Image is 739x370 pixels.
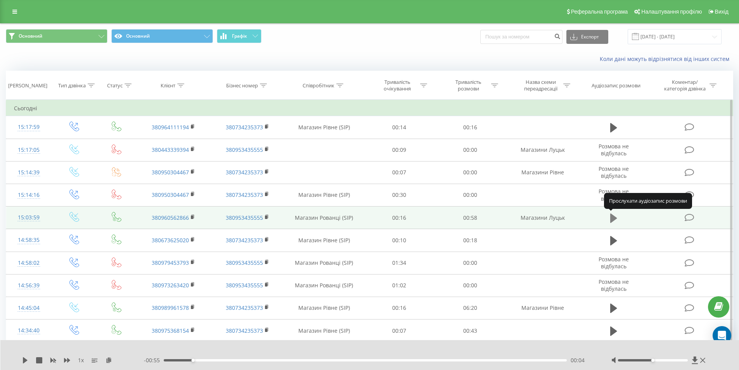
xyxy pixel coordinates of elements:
[284,207,364,229] td: Магазин Рованці (SIP)
[571,9,628,15] span: Реферальна програма
[14,323,44,338] div: 14:34:40
[152,168,189,176] a: 380950304467
[435,320,506,342] td: 00:43
[152,236,189,244] a: 380673625020
[284,252,364,274] td: Магазин Рованці (SIP)
[144,356,164,364] span: - 00:55
[152,304,189,311] a: 380989961578
[226,146,263,153] a: 380953435555
[232,33,247,39] span: Графік
[152,214,189,221] a: 380960562866
[226,82,258,89] div: Бізнес номер
[364,184,435,206] td: 00:30
[599,142,629,157] span: Розмова не відбулась
[364,320,435,342] td: 00:07
[715,9,729,15] span: Вихід
[364,116,435,139] td: 00:14
[600,55,733,63] a: Коли дані можуть відрізнятися вiд інших систем
[566,30,608,44] button: Експорт
[107,82,123,89] div: Статус
[226,191,263,198] a: 380734235373
[226,168,263,176] a: 380734235373
[284,274,364,297] td: Магазин Рованці (SIP)
[364,161,435,184] td: 00:07
[520,79,561,92] div: Назва схеми переадресації
[284,229,364,252] td: Магазин Рівне (SIP)
[152,146,189,153] a: 380443339394
[14,255,44,271] div: 14:58:02
[19,33,42,39] span: Основний
[571,356,585,364] span: 00:04
[435,161,506,184] td: 00:00
[226,304,263,311] a: 380734235373
[505,297,579,319] td: Магазини Рівне
[435,297,506,319] td: 06:20
[505,161,579,184] td: Магазини Рівне
[448,79,489,92] div: Тривалість розмови
[435,229,506,252] td: 00:18
[226,123,263,131] a: 380734235373
[152,259,189,266] a: 380979453793
[303,82,334,89] div: Співробітник
[14,142,44,158] div: 15:17:05
[662,79,708,92] div: Коментар/категорія дзвінка
[435,184,506,206] td: 00:00
[226,214,263,221] a: 380953435555
[599,165,629,179] span: Розмова не відбулась
[377,79,418,92] div: Тривалість очікування
[152,327,189,334] a: 380975368154
[226,281,263,289] a: 380953435555
[217,29,261,43] button: Графік
[435,116,506,139] td: 00:16
[6,101,733,116] td: Сьогодні
[14,278,44,293] div: 14:56:39
[435,274,506,297] td: 00:00
[599,255,629,270] span: Розмова не відбулась
[14,188,44,203] div: 15:14:16
[599,278,629,292] span: Розмова не відбулась
[364,139,435,161] td: 00:09
[364,252,435,274] td: 01:34
[364,297,435,319] td: 00:16
[14,233,44,248] div: 14:58:35
[592,82,640,89] div: Аудіозапис розмови
[78,356,84,364] span: 1 x
[713,326,731,345] div: Open Intercom Messenger
[226,327,263,334] a: 380734235373
[14,120,44,135] div: 15:17:59
[58,82,86,89] div: Тип дзвінка
[14,301,44,316] div: 14:45:04
[599,188,629,202] span: Розмова не відбулась
[152,123,189,131] a: 380964111194
[6,29,107,43] button: Основний
[226,236,263,244] a: 380734235373
[226,259,263,266] a: 380953435555
[152,191,189,198] a: 380950304467
[111,29,213,43] button: Основний
[161,82,175,89] div: Клієнт
[364,229,435,252] td: 00:10
[284,297,364,319] td: Магазин Рівне (SIP)
[435,252,506,274] td: 00:00
[152,281,189,289] a: 380973263420
[14,165,44,180] div: 15:14:39
[284,116,364,139] td: Магазин Рівне (SIP)
[364,207,435,229] td: 00:16
[651,359,654,362] div: Accessibility label
[284,320,364,342] td: Магазин Рівне (SIP)
[505,207,579,229] td: Магазини Луцьк
[480,30,562,44] input: Пошук за номером
[14,210,44,225] div: 15:03:59
[191,359,194,362] div: Accessibility label
[435,207,506,229] td: 00:58
[641,9,702,15] span: Налаштування профілю
[505,139,579,161] td: Магазини Луцьк
[604,193,692,208] div: Прослухати аудіозапис розмови
[435,139,506,161] td: 00:00
[8,82,47,89] div: [PERSON_NAME]
[284,184,364,206] td: Магазин Рівне (SIP)
[364,274,435,297] td: 01:02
